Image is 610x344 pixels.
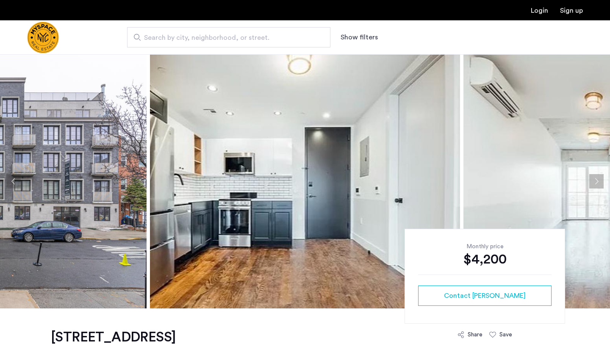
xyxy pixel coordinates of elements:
[27,22,59,53] a: Cazamio Logo
[127,27,330,47] input: Apartment Search
[341,32,378,42] button: Show or hide filters
[468,330,482,339] div: Share
[144,33,307,43] span: Search by city, neighborhood, or street.
[560,7,583,14] a: Registration
[589,174,604,189] button: Next apartment
[499,330,512,339] div: Save
[27,22,59,53] img: logo
[150,54,460,308] img: apartment
[418,251,552,268] div: $4,200
[444,291,526,301] span: Contact [PERSON_NAME]
[418,242,552,251] div: Monthly price
[418,286,552,306] button: button
[6,174,21,189] button: Previous apartment
[531,7,548,14] a: Login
